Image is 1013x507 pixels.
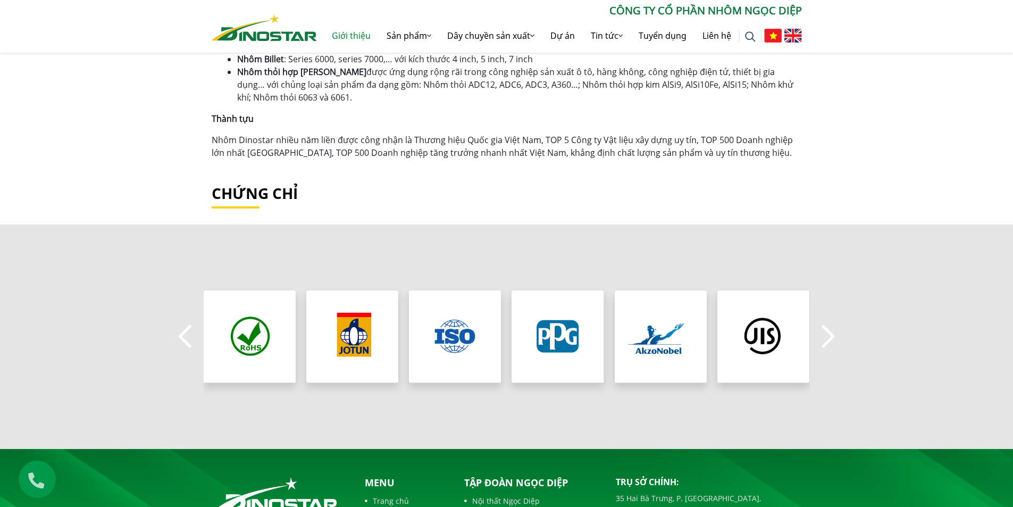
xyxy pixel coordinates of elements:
[745,31,756,42] img: search
[306,290,398,383] div: 2 / 8
[694,19,739,53] a: Liên hệ
[174,318,196,355] button: Previous slide
[717,290,809,383] div: 6 / 8
[317,3,802,19] p: CÔNG TY CỔ PHẦN NHÔM NGỌC DIỆP
[237,66,366,78] strong: Nhôm thỏi hợp [PERSON_NAME]
[212,14,317,41] img: Nhôm Dinostar
[237,53,802,65] li: : Series 6000, series 7000,… với kích thước 4 inch, 5 inch, 7 inch
[439,19,542,53] a: Dây chuyền sản xuất
[237,65,802,104] li: được ứng dụng rộng rãi trong công nghiệp sản xuất ô tô, hàng không, công nghiệp điện tử, thiết bị...
[464,495,600,506] a: Nội thất Ngọc Diệp
[764,29,782,43] img: Tiếng Việt
[379,19,439,53] a: Sản phẩm
[237,53,284,65] strong: Nhôm Billet
[784,29,802,43] img: English
[542,19,583,53] a: Dự án
[616,476,802,488] p: Trụ sở chính:
[212,113,254,124] strong: Thành tựu
[631,19,694,53] a: Tuyển dụng
[512,290,604,383] div: 4 / 8
[615,290,707,383] div: 5 / 8
[204,290,296,383] div: 1 / 8
[212,134,802,159] p: Nhôm Dinostar nhiều năm liền được công nhận là Thương hiệu Quốc gia Việt Nam, TOP 5 Công ty Vật l...
[464,476,600,490] p: Tập đoàn Ngọc Diệp
[365,495,447,506] a: Trang chủ
[409,290,501,383] div: 3 / 8
[818,318,839,355] button: Next slide
[324,19,379,53] a: Giới thiệu
[365,476,447,490] p: Menu
[212,185,802,203] h2: Chứng chỉ
[583,19,631,53] a: Tin tức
